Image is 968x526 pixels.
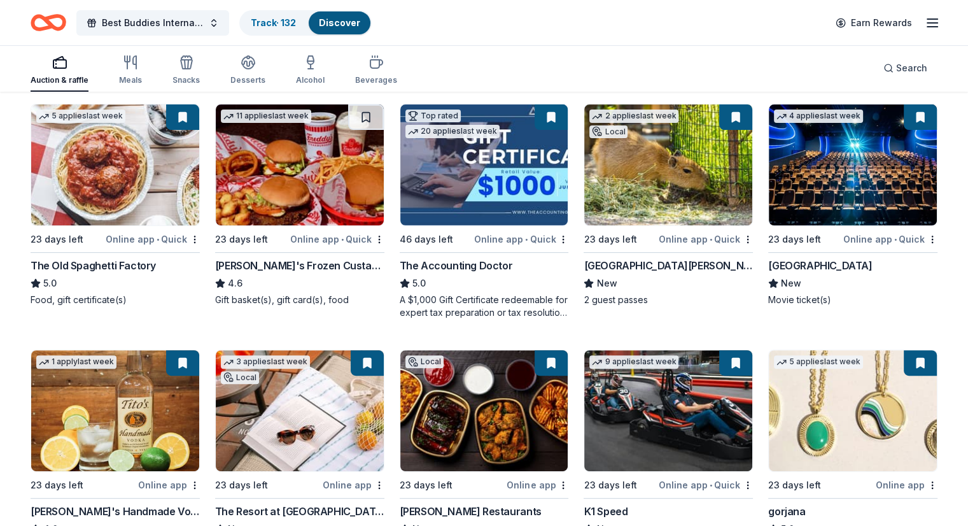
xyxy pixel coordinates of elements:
[31,75,88,85] div: Auction & raffle
[896,60,927,76] span: Search
[323,477,384,493] div: Online app
[474,231,568,247] div: Online app Quick
[774,110,863,123] div: 4 applies last week
[768,478,821,493] div: 23 days left
[230,75,265,85] div: Desserts
[405,125,500,138] div: 20 applies last week
[768,258,872,273] div: [GEOGRAPHIC_DATA]
[768,504,805,519] div: gorjana
[405,355,444,368] div: Local
[239,10,372,36] button: Track· 132Discover
[659,231,753,247] div: Online app Quick
[76,10,229,36] button: Best Buddies International, [GEOGRAPHIC_DATA], Champion of the Year Gala
[216,104,384,225] img: Image for Freddy's Frozen Custard & Steakburgers
[31,258,156,273] div: The Old Spaghetti Factory
[215,232,268,247] div: 23 days left
[119,75,142,85] div: Meals
[400,232,453,247] div: 46 days left
[769,350,937,471] img: Image for gorjana
[584,350,752,471] img: Image for K1 Speed
[768,232,821,247] div: 23 days left
[138,477,200,493] div: Online app
[296,75,325,85] div: Alcohol
[659,477,753,493] div: Online app Quick
[355,75,397,85] div: Beverages
[119,50,142,92] button: Meals
[768,294,937,306] div: Movie ticket(s)
[781,276,801,291] span: New
[31,104,199,225] img: Image for The Old Spaghetti Factory
[228,276,242,291] span: 4.6
[215,104,384,306] a: Image for Freddy's Frozen Custard & Steakburgers11 applieslast week23 days leftOnline app•Quick[P...
[400,504,542,519] div: [PERSON_NAME] Restaurants
[31,350,199,471] img: Image for Tito's Handmade Vodka
[31,504,200,519] div: [PERSON_NAME]'s Handmade Vodka
[525,234,528,245] span: •
[290,231,384,247] div: Online app Quick
[584,504,628,519] div: K1 Speed
[172,75,200,85] div: Snacks
[31,50,88,92] button: Auction & raffle
[43,276,57,291] span: 5.0
[412,276,426,291] span: 5.0
[296,50,325,92] button: Alcohol
[400,294,569,319] div: A $1,000 Gift Certificate redeemable for expert tax preparation or tax resolution services—recipi...
[319,17,360,28] a: Discover
[230,50,265,92] button: Desserts
[400,104,569,319] a: Image for The Accounting DoctorTop rated20 applieslast week46 days leftOnline app•QuickThe Accoun...
[584,232,636,247] div: 23 days left
[843,231,937,247] div: Online app Quick
[216,350,384,471] img: Image for The Resort at Pelican Hill
[102,15,204,31] span: Best Buddies International, [GEOGRAPHIC_DATA], Champion of the Year Gala
[828,11,920,34] a: Earn Rewards
[589,125,628,138] div: Local
[400,478,452,493] div: 23 days left
[876,477,937,493] div: Online app
[355,50,397,92] button: Beverages
[215,258,384,273] div: [PERSON_NAME]'s Frozen Custard & Steakburgers
[873,55,937,81] button: Search
[589,110,678,123] div: 2 applies last week
[596,276,617,291] span: New
[341,234,344,245] span: •
[507,477,568,493] div: Online app
[31,232,83,247] div: 23 days left
[584,294,753,306] div: 2 guest passes
[710,234,712,245] span: •
[221,355,310,369] div: 3 applies last week
[221,110,311,123] div: 11 applies last week
[400,258,513,273] div: The Accounting Doctor
[31,104,200,306] a: Image for The Old Spaghetti Factory5 applieslast week23 days leftOnline app•QuickThe Old Spaghett...
[405,110,461,122] div: Top rated
[106,231,200,247] div: Online app Quick
[584,258,753,273] div: [GEOGRAPHIC_DATA][PERSON_NAME]
[894,234,897,245] span: •
[215,504,384,519] div: The Resort at [GEOGRAPHIC_DATA]
[769,104,937,225] img: Image for Cinépolis
[36,355,116,369] div: 1 apply last week
[215,478,268,493] div: 23 days left
[589,355,678,369] div: 9 applies last week
[400,104,568,225] img: Image for The Accounting Doctor
[215,294,384,306] div: Gift basket(s), gift card(s), food
[710,480,712,490] span: •
[36,110,125,123] div: 5 applies last week
[221,371,259,384] div: Local
[172,50,200,92] button: Snacks
[31,478,83,493] div: 23 days left
[400,350,568,471] img: Image for Bennett's Restaurants
[584,478,636,493] div: 23 days left
[157,234,159,245] span: •
[251,17,296,28] a: Track· 132
[31,294,200,306] div: Food, gift certificate(s)
[584,104,752,225] img: Image for Santa Barbara Zoo
[768,104,937,306] a: Image for Cinépolis4 applieslast week23 days leftOnline app•Quick[GEOGRAPHIC_DATA]NewMovie ticket(s)
[774,355,863,369] div: 5 applies last week
[584,104,753,306] a: Image for Santa Barbara Zoo2 applieslast weekLocal23 days leftOnline app•Quick[GEOGRAPHIC_DATA][P...
[31,8,66,38] a: Home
